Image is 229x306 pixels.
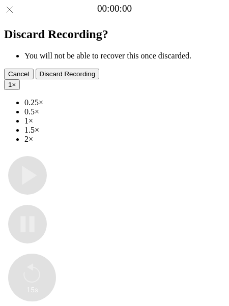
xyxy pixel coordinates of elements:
h2: Discard Recording? [4,27,225,41]
a: 00:00:00 [97,3,132,14]
li: 0.5× [24,107,225,116]
button: Discard Recording [36,69,100,79]
li: You will not be able to recover this once discarded. [24,51,225,60]
li: 1.5× [24,126,225,135]
li: 1× [24,116,225,126]
li: 0.25× [24,98,225,107]
button: Cancel [4,69,34,79]
span: 1 [8,81,12,88]
li: 2× [24,135,225,144]
button: 1× [4,79,20,90]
